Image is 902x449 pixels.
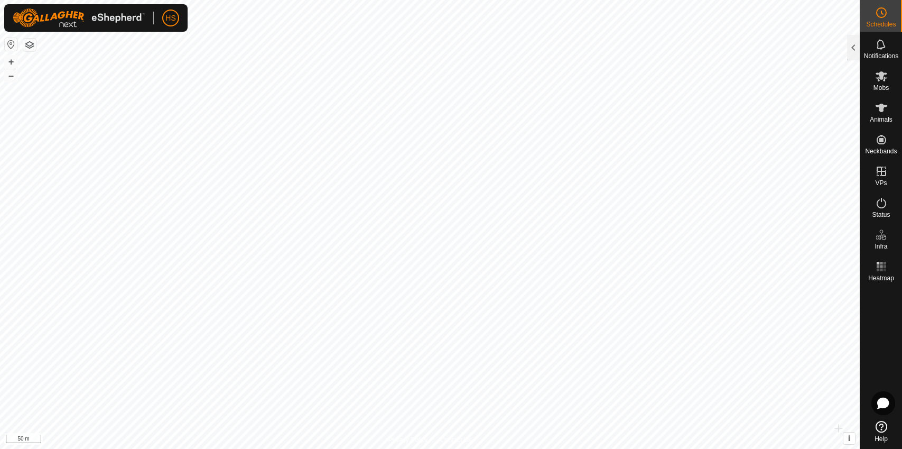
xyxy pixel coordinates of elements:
button: – [5,69,17,82]
span: Neckbands [865,148,897,154]
span: Mobs [873,85,889,91]
button: Map Layers [23,39,36,51]
span: Infra [875,243,887,250]
a: Help [860,417,902,446]
span: Help [875,436,888,442]
img: Gallagher Logo [13,8,145,28]
span: Animals [870,116,892,123]
a: Contact Us [440,435,471,445]
span: i [848,434,850,443]
span: Notifications [864,53,898,59]
button: i [843,433,855,444]
button: + [5,56,17,68]
span: VPs [875,180,887,186]
span: Heatmap [868,275,894,281]
span: Status [872,212,890,218]
button: Reset Map [5,38,17,51]
span: HS [165,13,175,24]
span: Schedules [866,21,896,28]
a: Privacy Policy [388,435,427,445]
